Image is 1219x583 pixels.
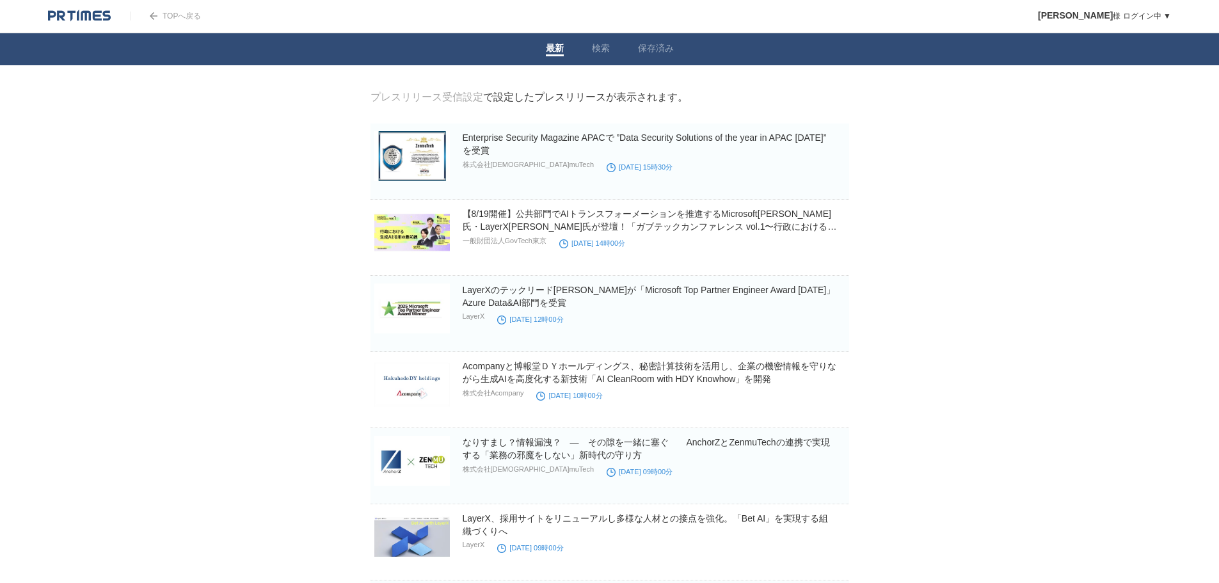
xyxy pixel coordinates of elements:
[497,544,563,552] time: [DATE] 09時00分
[150,12,157,20] img: arrow.png
[463,361,836,384] a: Acompanyと博報堂ＤＹホールディングス、秘密計算技術を活用し、企業の機密情報を守りながら生成AIを高度化する新技術「AI CleanRoom with HDY Knowhow」を開発
[463,388,524,398] p: 株式会社Acompany
[536,392,602,399] time: [DATE] 10時00分
[374,360,450,410] img: Acompanyと博報堂ＤＹホールディングス、秘密計算技術を活用し、企業の機密情報を守りながら生成AIを高度化する新技術「AI CleanRoom with HDY Knowhow」を開発
[463,312,485,320] p: LayerX
[370,91,688,104] div: で設定したプレスリリースが表示されます。
[463,541,485,548] p: LayerX
[607,163,673,171] time: [DATE] 15時30分
[374,512,450,562] img: LayerX、採用サイトをリニューアルし多様な人材との接点を強化。「Bet AI」を実現する組織づくりへ
[497,315,563,323] time: [DATE] 12時00分
[48,10,111,22] img: logo.png
[546,43,564,56] a: 最新
[638,43,674,56] a: 保存済み
[463,513,829,536] a: LayerX、採用サイトをリニューアルし多様な人材との接点を強化。「Bet AI」を実現する組織づくりへ
[592,43,610,56] a: 検索
[374,207,450,257] img: 【8/19開催】公共部門でAIトランスフォーメーションを推進するMicrosoft大山氏・LayerX松本氏が登壇！「ガブテックカンファレンス vol.1〜行政における生成AI活用の最前線〜」
[374,436,450,486] img: なりすまし？情報漏洩？ ― その隙を一緒に塞ぐ AnchorZとZenmuTechの連携で実現する「業務の邪魔をしない」新時代の守り方
[463,236,546,246] p: 一般財団法人GovTech東京
[607,468,673,475] time: [DATE] 09時00分
[559,239,625,247] time: [DATE] 14時00分
[1038,12,1171,20] a: [PERSON_NAME]様 ログイン中 ▼
[1038,10,1113,20] span: [PERSON_NAME]
[463,437,830,460] a: なりすまし？情報漏洩？ ― その隙を一緒に塞ぐ AnchorZとZenmuTechの連携で実現する「業務の邪魔をしない」新時代の守り方
[463,465,594,474] p: 株式会社[DEMOGRAPHIC_DATA]muTech
[374,284,450,333] img: LayerXのテックリード須藤 欧祐が「Microsoft Top Partner Engineer Award 2025」Azure Data&AI部門を受賞
[463,285,836,308] a: LayerXのテックリード[PERSON_NAME]が「Microsoft Top Partner Engineer Award [DATE]」Azure Data&AI部門を受賞
[463,132,827,156] a: Enterprise Security Magazine APACで ”Data Security Solutions of the year in APAC [DATE]” を受賞
[370,92,483,102] a: プレスリリース受信設定
[463,209,837,244] a: 【8/19開催】公共部門でAIトランスフォーメーションを推進するMicrosoft[PERSON_NAME]氏・LayerX[PERSON_NAME]氏が登壇！「ガブテックカンファレンス vol...
[463,160,594,170] p: 株式会社[DEMOGRAPHIC_DATA]muTech
[130,12,201,20] a: TOPへ戻る
[374,131,450,181] img: Enterprise Security Magazine APACで ”Data Security Solutions of the year in APAC 2025” を受賞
